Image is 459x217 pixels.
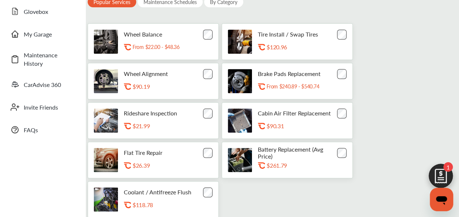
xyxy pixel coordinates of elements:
div: $90.19 [133,83,206,90]
div: $26.39 [133,162,206,169]
img: brake-pads-replacement-thumb.jpg [228,69,252,93]
div: $90.31 [267,122,340,129]
p: Brake Pads Replacement [258,70,321,77]
img: flat-tire-repair-thumb.jpg [94,148,118,172]
span: 1 [443,162,453,172]
img: edit-cartIcon.11d11f9a.svg [423,160,458,195]
p: Wheel Balance [124,31,162,38]
a: FAQs [7,120,79,139]
span: My Garage [24,30,75,38]
div: $118.78 [133,201,206,208]
p: Tire Install / Swap Tires [258,31,318,38]
span: Invite Friends [24,103,75,111]
iframe: Button to launch messaging window [430,188,453,211]
img: wheel-alignment-thumb.jpg [94,69,118,93]
p: From $22.00 - $48.36 [133,43,180,50]
img: engine-cooling-thumb.jpg [94,187,118,212]
div: $120.96 [267,43,340,50]
a: Invite Friends [7,98,79,117]
p: Flat Tire Repair [124,149,162,156]
div: $21.99 [133,122,206,129]
a: Glovebox [7,2,79,21]
img: tire-install-swap-tires-thumb.jpg [228,30,252,54]
p: Coolant / Antifreeze Flush [124,189,191,195]
span: FAQs [24,126,75,134]
p: From $240.89 - $540.74 [267,83,319,90]
div: $261.79 [267,162,340,169]
span: Maintenance History [24,51,75,68]
img: cabin-air-filter-replacement-thumb.jpg [228,108,252,133]
p: Battery Replacement (Avg Price) [258,146,333,160]
p: Wheel Alignment [124,70,168,77]
a: CarAdvise 360 [7,75,79,94]
a: My Garage [7,24,79,43]
img: tire-wheel-balance-thumb.jpg [94,30,118,54]
p: Rideshare Inspection [124,110,177,117]
span: Glovebox [24,7,75,16]
img: battery-replacement-thumb.jpg [228,148,252,172]
p: Cabin Air Filter Replacement [258,110,331,117]
span: CarAdvise 360 [24,80,75,89]
a: Maintenance History [7,47,79,71]
img: rideshare-visual-inspection-thumb.jpg [94,108,118,133]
